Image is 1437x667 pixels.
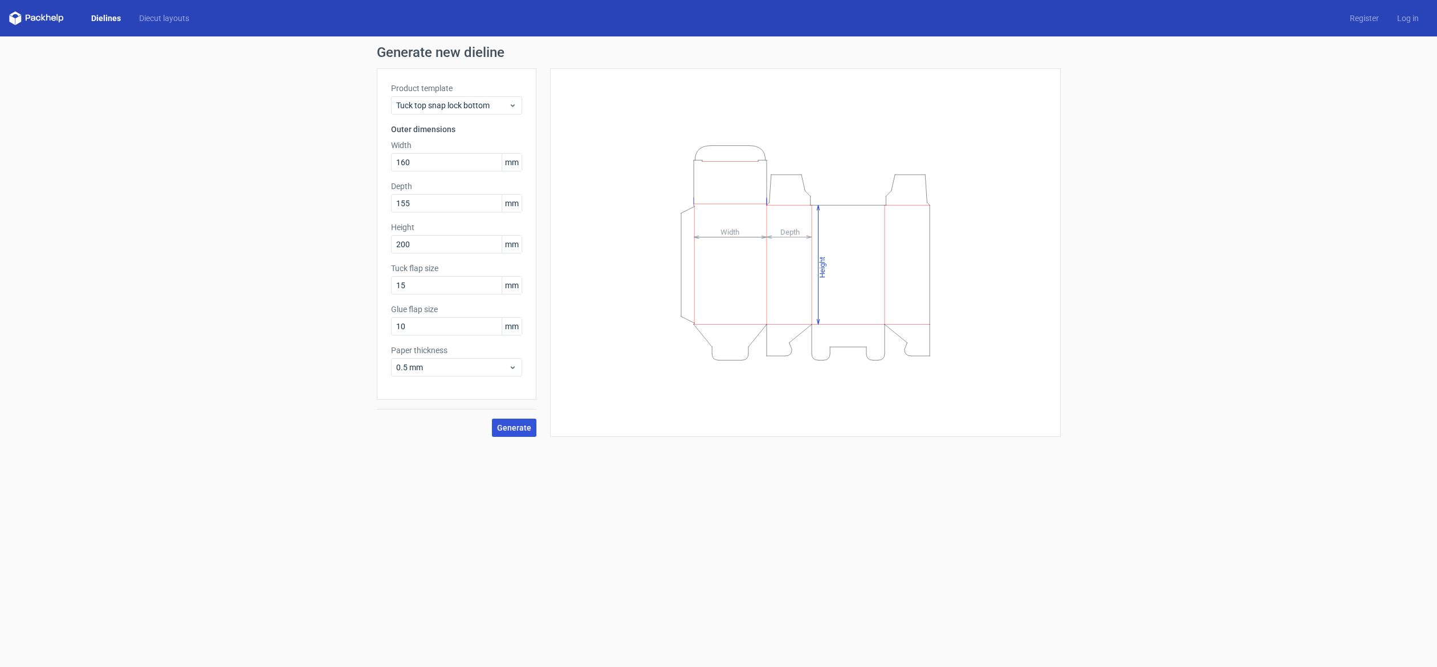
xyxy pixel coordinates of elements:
span: mm [502,277,522,294]
tspan: Depth [780,227,800,236]
label: Height [391,222,522,233]
span: Generate [497,424,531,432]
h1: Generate new dieline [377,46,1061,59]
span: mm [502,318,522,335]
span: 0.5 mm [396,362,508,373]
a: Dielines [82,13,130,24]
label: Product template [391,83,522,94]
label: Glue flap size [391,304,522,315]
span: mm [502,154,522,171]
a: Log in [1388,13,1428,24]
span: Tuck top snap lock bottom [396,100,508,111]
span: mm [502,236,522,253]
h3: Outer dimensions [391,124,522,135]
tspan: Height [818,256,827,277]
button: Generate [492,419,536,437]
a: Diecut layouts [130,13,198,24]
tspan: Width [720,227,739,236]
label: Depth [391,181,522,192]
label: Paper thickness [391,345,522,356]
label: Tuck flap size [391,263,522,274]
a: Register [1341,13,1388,24]
label: Width [391,140,522,151]
span: mm [502,195,522,212]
